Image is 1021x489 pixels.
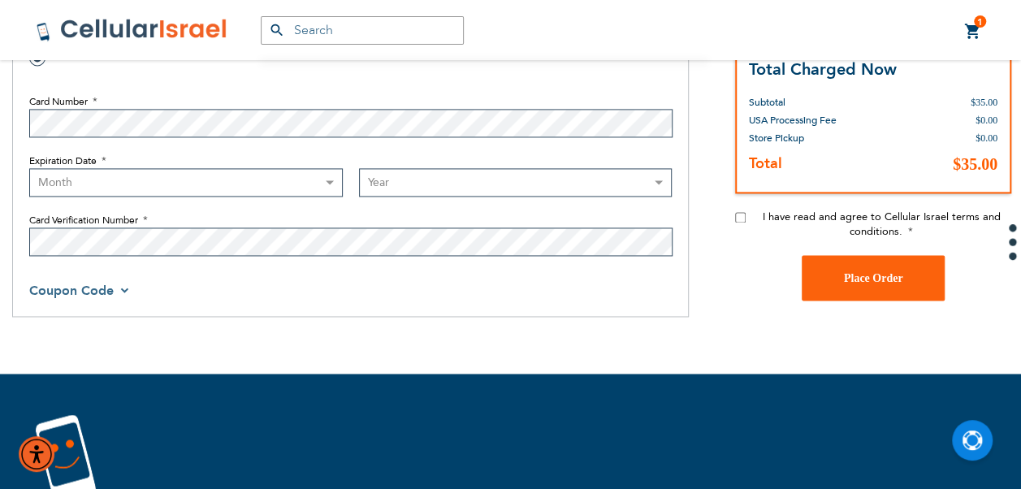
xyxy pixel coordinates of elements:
[763,210,1001,239] span: I have read and agree to Cellular Israel terms and conditions.
[976,132,997,144] span: $0.00
[261,16,464,45] input: Search
[62,50,111,63] span: Credit Card
[844,272,903,284] span: Place Order
[36,18,228,42] img: Cellular Israel
[29,154,97,167] span: Expiration Date
[976,115,997,126] span: $0.00
[749,81,876,111] th: Subtotal
[964,22,982,41] a: 1
[802,255,945,301] button: Place Order
[749,58,897,80] strong: Total Charged Now
[749,154,782,174] strong: Total
[749,114,837,127] span: USA Processing Fee
[749,132,804,145] span: Store Pickup
[29,95,88,108] span: Card Number
[29,214,138,227] span: Card Verification Number
[29,282,114,300] span: Coupon Code
[953,155,997,173] span: $35.00
[19,436,54,472] div: Accessibility Menu
[977,15,983,28] span: 1
[971,97,997,108] span: $35.00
